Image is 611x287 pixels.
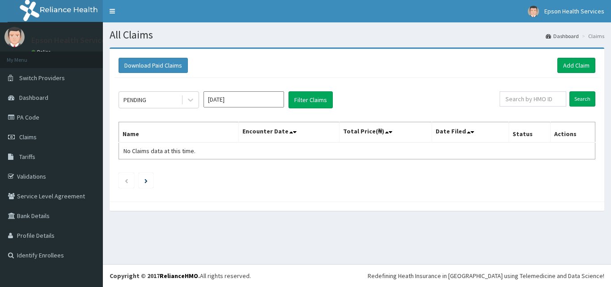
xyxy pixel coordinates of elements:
[368,271,604,280] div: Redefining Heath Insurance in [GEOGRAPHIC_DATA] using Telemedicine and Data Science!
[123,147,195,155] span: No Claims data at this time.
[509,122,551,143] th: Status
[546,32,579,40] a: Dashboard
[557,58,595,73] a: Add Claim
[31,36,110,44] p: Epson Health Services
[110,29,604,41] h1: All Claims
[19,133,37,141] span: Claims
[123,95,146,104] div: PENDING
[550,122,595,143] th: Actions
[204,91,284,107] input: Select Month and Year
[4,27,25,47] img: User Image
[110,272,200,280] strong: Copyright © 2017 .
[124,176,128,184] a: Previous page
[339,122,432,143] th: Total Price(₦)
[239,122,339,143] th: Encounter Date
[119,122,239,143] th: Name
[528,6,539,17] img: User Image
[580,32,604,40] li: Claims
[19,74,65,82] span: Switch Providers
[144,176,148,184] a: Next page
[544,7,604,15] span: Epson Health Services
[160,272,198,280] a: RelianceHMO
[500,91,566,107] input: Search by HMO ID
[119,58,188,73] button: Download Paid Claims
[103,264,611,287] footer: All rights reserved.
[569,91,595,107] input: Search
[432,122,509,143] th: Date Filed
[31,49,53,55] a: Online
[289,91,333,108] button: Filter Claims
[19,153,35,161] span: Tariffs
[19,94,48,102] span: Dashboard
